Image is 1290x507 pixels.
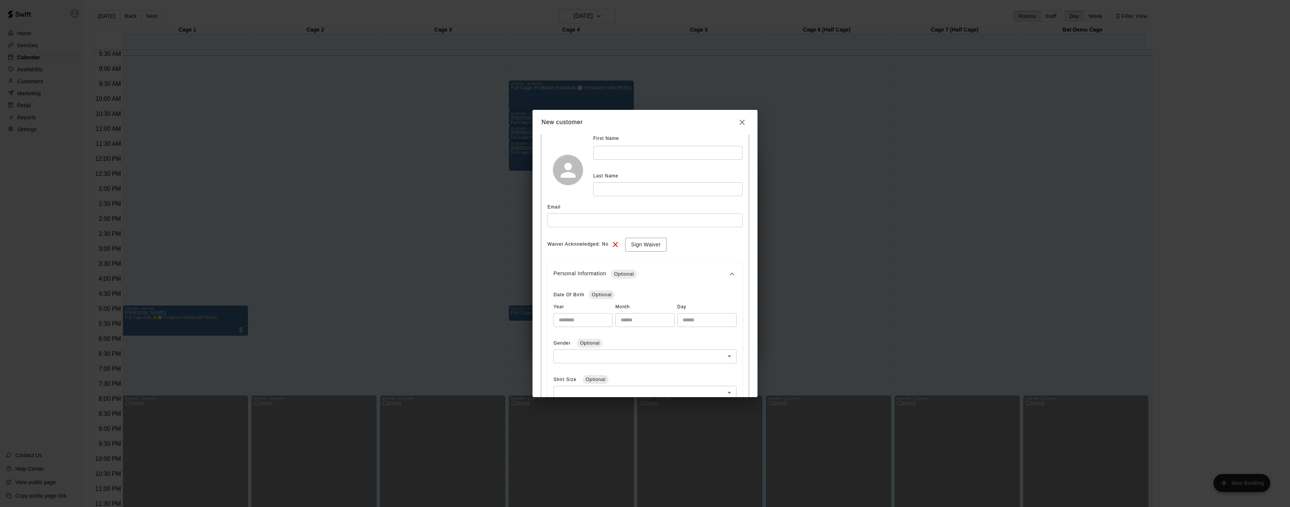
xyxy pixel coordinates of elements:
span: Optional [589,291,615,298]
span: Shirt Size [553,377,578,382]
span: Optional [577,339,603,347]
div: Personal Information [553,270,727,279]
span: Year [553,301,613,313]
span: Email [547,204,561,210]
span: Optional [583,376,609,383]
span: Month [615,301,675,313]
span: First Name [593,133,619,145]
h6: New customer [541,117,583,127]
span: Last Name [593,173,618,178]
span: Optional [611,270,637,278]
span: Gender [553,340,572,346]
span: Date Of Birth [553,292,584,297]
span: Waiver Acknowledged: No [547,238,609,250]
span: Day [677,301,736,313]
button: Sign Waiver [625,238,667,252]
div: Personal InformationOptional [547,262,742,286]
